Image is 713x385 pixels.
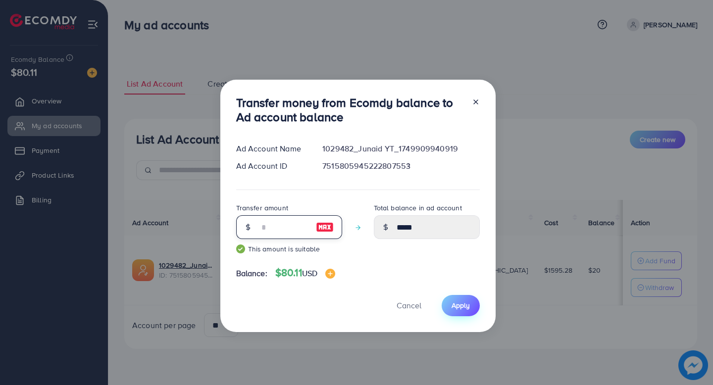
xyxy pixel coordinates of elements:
span: USD [302,268,317,279]
label: Total balance in ad account [374,203,462,213]
div: Ad Account ID [228,160,315,172]
span: Cancel [397,300,421,311]
label: Transfer amount [236,203,288,213]
img: guide [236,244,245,253]
div: Ad Account Name [228,143,315,154]
h3: Transfer money from Ecomdy balance to Ad account balance [236,96,464,124]
div: 7515805945222807553 [314,160,487,172]
h4: $80.11 [275,267,335,279]
img: image [316,221,334,233]
small: This amount is suitable [236,244,342,254]
div: 1029482_Junaid YT_1749909940919 [314,143,487,154]
span: Apply [452,300,470,310]
span: Balance: [236,268,267,279]
img: image [325,269,335,279]
button: Cancel [384,295,434,316]
button: Apply [442,295,480,316]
